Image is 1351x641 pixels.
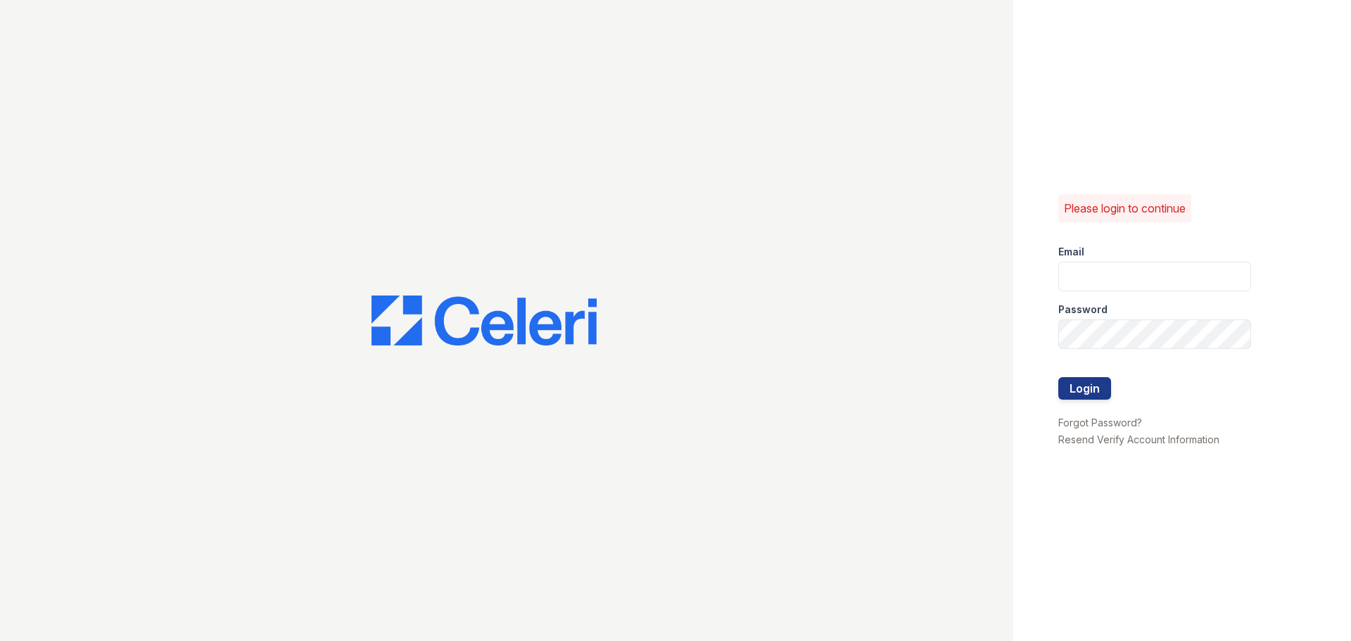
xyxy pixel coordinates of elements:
label: Password [1058,303,1108,317]
label: Email [1058,245,1084,259]
img: CE_Logo_Blue-a8612792a0a2168367f1c8372b55b34899dd931a85d93a1a3d3e32e68fde9ad4.png [372,296,597,346]
a: Forgot Password? [1058,417,1142,429]
p: Please login to continue [1064,200,1186,217]
button: Login [1058,377,1111,400]
a: Resend Verify Account Information [1058,433,1219,445]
